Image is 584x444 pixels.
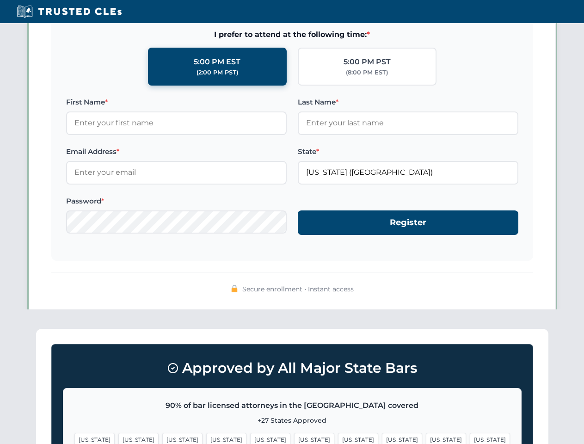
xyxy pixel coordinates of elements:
[66,97,287,108] label: First Name
[14,5,124,18] img: Trusted CLEs
[66,161,287,184] input: Enter your email
[74,415,510,425] p: +27 States Approved
[298,210,518,235] button: Register
[63,356,522,381] h3: Approved by All Major State Bars
[242,284,354,294] span: Secure enrollment • Instant access
[298,97,518,108] label: Last Name
[66,146,287,157] label: Email Address
[298,161,518,184] input: Florida (FL)
[66,196,287,207] label: Password
[298,111,518,135] input: Enter your last name
[66,111,287,135] input: Enter your first name
[344,56,391,68] div: 5:00 PM PST
[197,68,238,77] div: (2:00 PM PST)
[346,68,388,77] div: (8:00 PM EST)
[194,56,240,68] div: 5:00 PM EST
[231,285,238,292] img: 🔒
[74,400,510,412] p: 90% of bar licensed attorneys in the [GEOGRAPHIC_DATA] covered
[66,29,518,41] span: I prefer to attend at the following time:
[298,146,518,157] label: State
